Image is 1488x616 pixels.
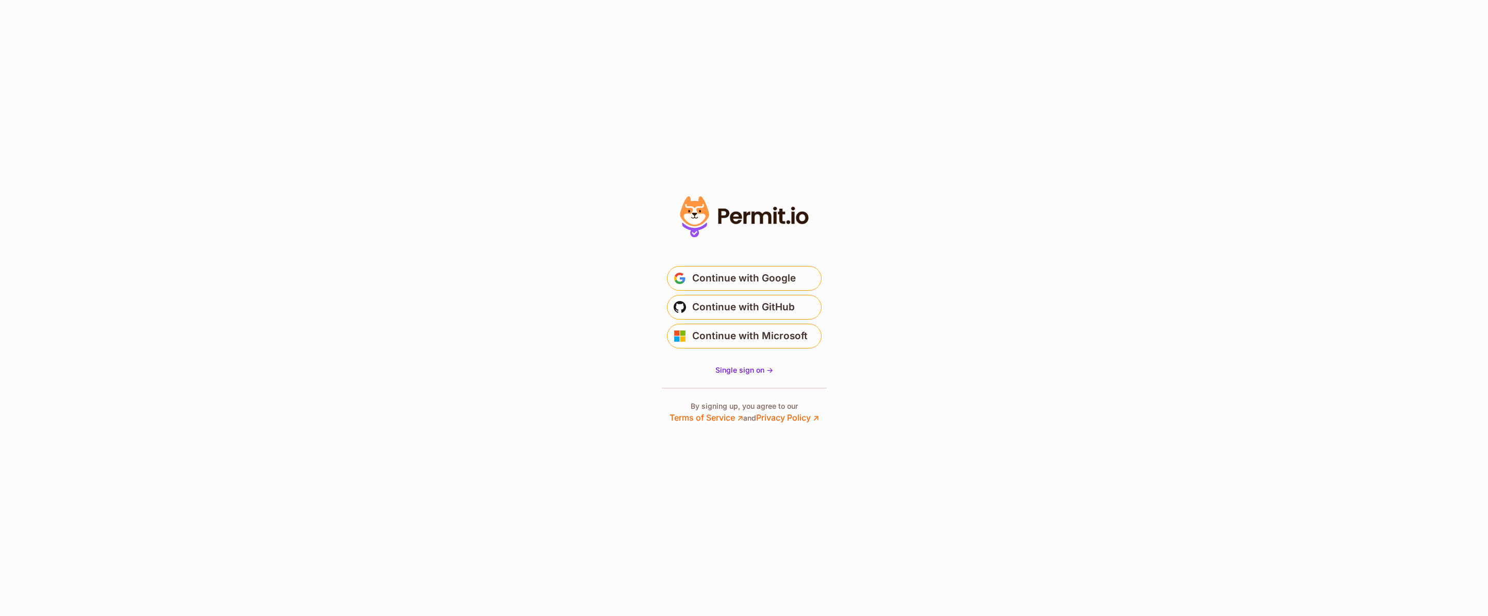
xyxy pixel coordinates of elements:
span: Single sign on -> [715,365,773,374]
button: Continue with Microsoft [667,324,822,348]
button: Continue with GitHub [667,295,822,320]
span: Continue with Google [692,270,796,287]
a: Terms of Service ↗ [670,412,743,423]
p: By signing up, you agree to our and [670,401,819,424]
a: Single sign on -> [715,365,773,375]
span: Continue with Microsoft [692,328,808,344]
button: Continue with Google [667,266,822,291]
span: Continue with GitHub [692,299,795,315]
a: Privacy Policy ↗ [756,412,819,423]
